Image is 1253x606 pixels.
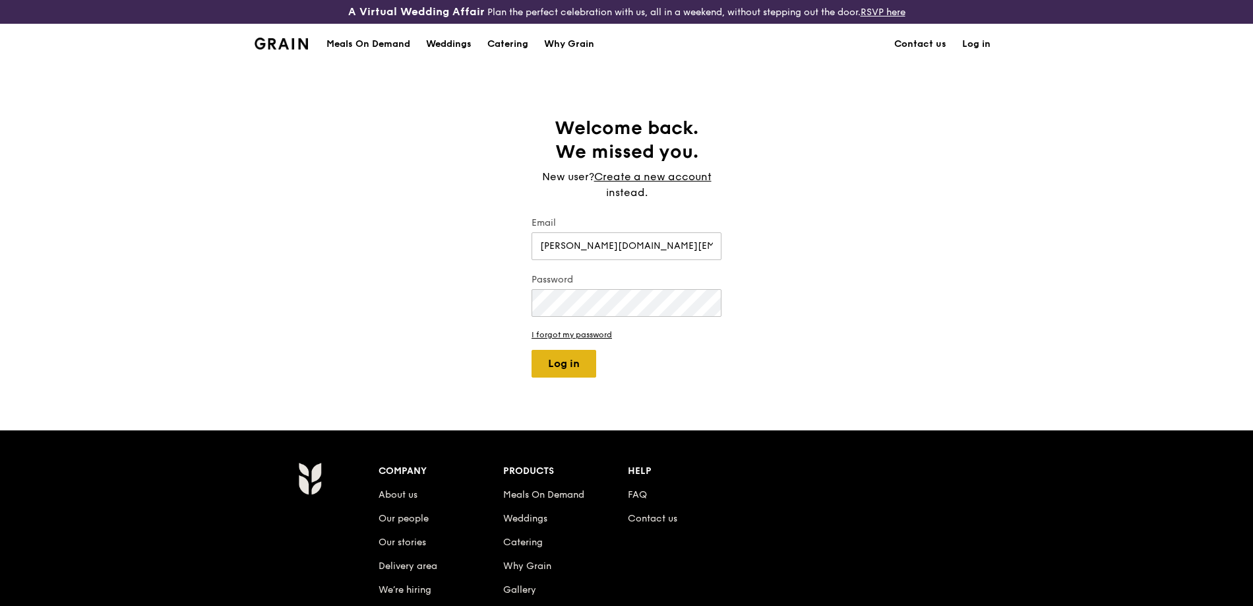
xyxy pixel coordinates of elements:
[379,584,431,595] a: We’re hiring
[532,116,721,164] h1: Welcome back. We missed you.
[503,513,547,524] a: Weddings
[255,38,308,50] img: Grain
[503,584,536,595] a: Gallery
[418,24,479,64] a: Weddings
[379,489,417,500] a: About us
[861,7,905,18] a: RSVP here
[628,462,752,481] div: Help
[503,489,584,500] a: Meals On Demand
[532,217,721,230] label: Email
[503,462,628,481] div: Products
[606,186,648,199] span: instead.
[348,5,485,18] h3: A Virtual Wedding Affair
[544,24,594,64] div: Why Grain
[487,24,528,64] div: Catering
[379,560,437,572] a: Delivery area
[628,513,677,524] a: Contact us
[532,350,596,378] button: Log in
[954,24,998,64] a: Log in
[503,560,551,572] a: Why Grain
[536,24,602,64] a: Why Grain
[298,462,321,495] img: Grain
[426,24,472,64] div: Weddings
[247,5,1006,18] div: Plan the perfect celebration with us, all in a weekend, without stepping out the door.
[255,23,308,63] a: GrainGrain
[532,273,721,286] label: Password
[594,169,712,185] a: Create a new account
[542,170,594,183] span: New user?
[503,537,543,548] a: Catering
[532,330,721,339] a: I forgot my password
[379,462,503,481] div: Company
[379,513,429,524] a: Our people
[628,489,647,500] a: FAQ
[326,24,410,64] div: Meals On Demand
[379,537,426,548] a: Our stories
[479,24,536,64] a: Catering
[886,24,954,64] a: Contact us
